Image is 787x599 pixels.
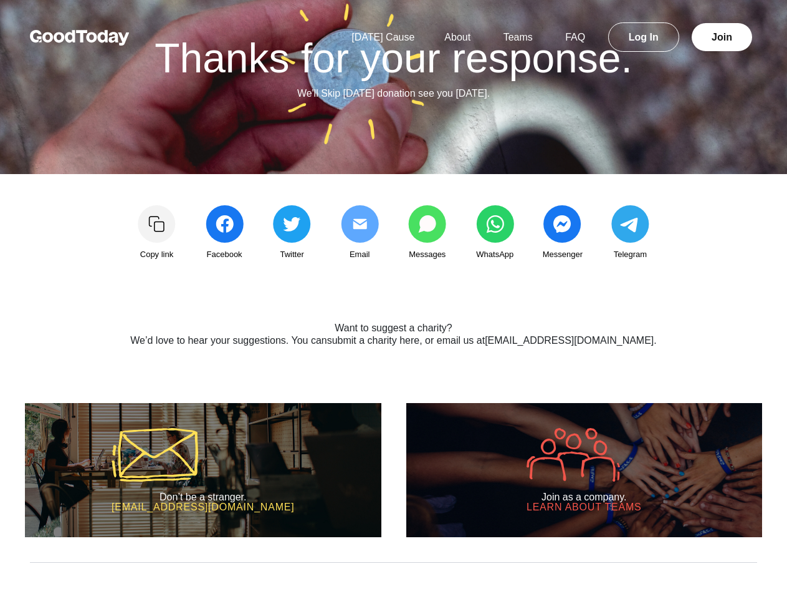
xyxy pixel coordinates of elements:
img: icon-mail-5a43aaca37e600df00e56f9b8d918e47a1bfc3b774321cbcea002c40666e291d.svg [112,428,198,482]
img: share_whatsapp-5443f3cdddf22c2a0b826378880ed971e5ae1b823a31c339f5b218d16a196cbc.svg [476,205,514,243]
span: Copy link [140,248,173,261]
a: Email [328,205,391,261]
a: Join [692,23,752,51]
a: Copy link [126,205,188,261]
a: Teams [489,32,548,42]
a: Don’t be a stranger. [EMAIL_ADDRESS][DOMAIN_NAME] [25,403,381,537]
a: FAQ [550,32,600,42]
h2: Don’t be a stranger. [112,492,295,503]
span: WhatsApp [476,248,513,261]
a: Log In [608,22,679,52]
img: icon-company-9005efa6fbb31de5087adda016c9bae152a033d430c041dc1efcb478492f602d.svg [527,428,620,482]
h2: Want to suggest a charity? [84,323,704,334]
a: Join as a company. Learn about Teams [406,403,763,537]
a: WhatsApp [464,205,526,261]
img: share_facebook-c991d833322401cbb4f237049bfc194d63ef308eb3503c7c3024a8cbde471ffb.svg [206,205,244,243]
span: Telegram [614,248,647,261]
img: share_messages-3b1fb8c04668ff7766dd816aae91723b8c2b0b6fc9585005e55ff97ac9a0ace1.svg [408,205,446,243]
span: Email [350,248,370,261]
h3: [EMAIL_ADDRESS][DOMAIN_NAME] [112,502,295,512]
h2: Join as a company. [527,492,642,503]
img: share_telegram-202ce42bf2dc56a75ae6f480dc55a76afea62cc0f429ad49403062cf127563fc.svg [611,205,649,243]
span: Facebook [207,248,242,261]
a: [DATE] Cause [336,32,429,42]
a: submit a charity here [327,335,420,346]
a: Messenger [532,205,594,261]
img: share_twitter-4edeb73ec953106eaf988c2bc856af36d9939993d6d052e2104170eae85ec90a.svg [273,205,311,243]
img: GoodToday [30,30,130,46]
a: Facebook [193,205,255,261]
span: Messenger [543,248,583,261]
img: share_messenger-c45e1c7bcbce93979a22818f7576546ad346c06511f898ed389b6e9c643ac9fb.svg [543,205,581,243]
a: About [429,32,485,42]
a: Messages [396,205,459,261]
a: Telegram [599,205,661,261]
h3: Learn about Teams [527,502,642,512]
img: share_email2-0c4679e4b4386d6a5b86d8c72d62db284505652625843b8f2b6952039b23a09d.svg [341,205,379,243]
span: Messages [409,248,446,261]
h1: Thanks for your response. [39,37,748,79]
a: Twitter [261,205,323,261]
span: Twitter [280,248,303,261]
img: Copy link [138,205,176,243]
p: We’d love to hear your suggestions. You can , or email us at . [84,333,704,348]
a: [EMAIL_ADDRESS][DOMAIN_NAME] [485,335,654,346]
